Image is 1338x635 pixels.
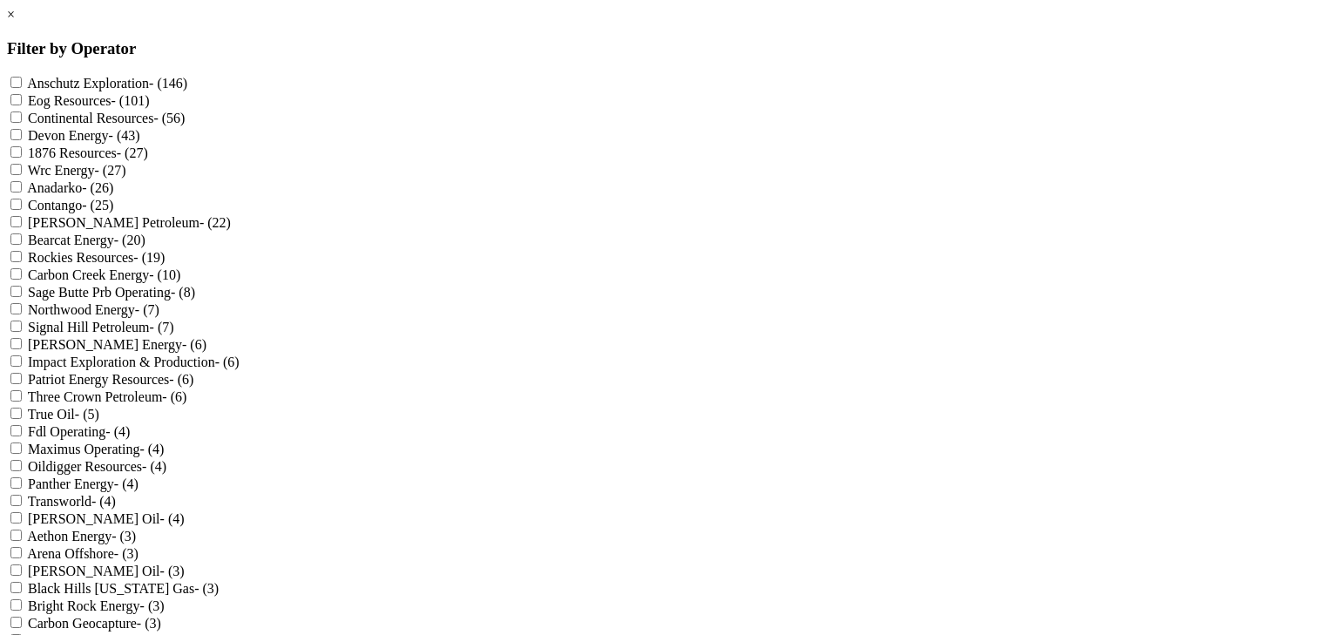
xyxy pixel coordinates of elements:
[28,598,165,613] label: Bright Rock Energy
[162,389,186,404] span: - (6)
[28,389,187,404] label: Three Crown Petroleum
[105,424,130,439] span: - (4)
[135,302,159,317] span: - (7)
[28,407,99,422] label: True Oil
[28,285,195,300] label: Sage Butte Prb Operating
[28,320,174,334] label: Signal Hill Petroleum
[28,302,159,317] label: Northwood Energy
[140,598,165,613] span: - (3)
[27,546,139,561] label: Arena Offshore
[28,93,150,108] label: Eog Resources
[160,511,185,526] span: - (4)
[28,215,231,230] label: [PERSON_NAME] Petroleum
[215,355,240,369] span: - (6)
[171,285,195,300] span: - (8)
[27,180,113,195] label: Anadarko
[137,616,161,631] span: - (3)
[169,372,193,387] span: - (6)
[28,355,240,369] label: Impact Exploration & Production
[28,111,185,125] label: Continental Resources
[27,76,187,91] label: Anschutz Exploration
[114,233,145,247] span: - (20)
[28,128,140,143] label: Devon Energy
[28,250,165,265] label: Rockies Resources
[28,459,166,474] label: Oildigger Resources
[182,337,206,352] span: - (6)
[28,442,164,456] label: Maximus Operating
[28,163,126,178] label: Wrc Energy
[149,267,180,282] span: - (10)
[153,111,185,125] span: - (56)
[28,337,206,352] label: [PERSON_NAME] Energy
[7,7,15,22] a: ×
[28,145,148,160] label: 1876 Resources
[91,494,116,509] span: - (4)
[109,128,140,143] span: - (43)
[28,198,113,213] label: Contango
[28,511,185,526] label: [PERSON_NAME] Oil
[82,198,113,213] span: - (25)
[28,564,185,578] label: [PERSON_NAME] Oil
[194,581,219,596] span: - (3)
[111,529,136,544] span: - (3)
[95,163,126,178] span: - (27)
[114,476,139,491] span: - (4)
[28,267,180,282] label: Carbon Creek Energy
[117,145,148,160] span: - (27)
[160,564,185,578] span: - (3)
[150,320,174,334] span: - (7)
[133,250,165,265] span: - (19)
[28,494,116,509] label: Transworld
[199,215,231,230] span: - (22)
[111,93,150,108] span: - (101)
[142,459,166,474] span: - (4)
[28,616,161,631] label: Carbon Geocapture
[28,581,219,596] label: Black Hills [US_STATE] Gas
[28,233,145,247] label: Bearcat Energy
[27,529,136,544] label: Aethon Energy
[28,476,139,491] label: Panther Energy
[149,76,187,91] span: - (146)
[139,442,164,456] span: - (4)
[28,372,193,387] label: Patriot Energy Resources
[114,546,139,561] span: - (3)
[7,39,1331,58] h3: Filter by Operator
[28,424,130,439] label: Fdl Operating
[75,407,99,422] span: - (5)
[82,180,113,195] span: - (26)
